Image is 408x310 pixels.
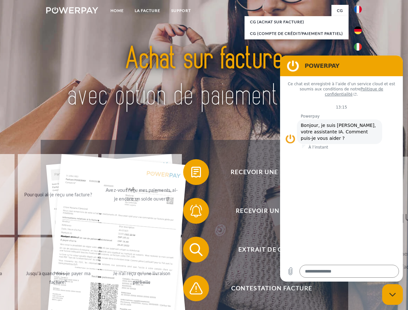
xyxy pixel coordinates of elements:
[105,5,129,16] a: Home
[354,43,362,51] img: it
[105,269,178,286] div: Je n'ai reçu qu'une livraison partielle
[193,237,351,263] span: Extrait de compte
[245,16,349,28] a: CG (achat sur facture)
[354,5,362,13] img: fr
[354,26,362,34] img: de
[188,280,204,296] img: qb_warning.svg
[22,269,94,286] div: Jusqu'à quand dois-je payer ma facture?
[193,275,351,301] span: Contestation Facture
[280,56,403,282] iframe: Fenêtre de messagerie
[245,28,349,39] a: CG (Compte de crédit/paiement partiel)
[331,5,349,16] a: CG
[101,154,182,235] a: Avez-vous reçu mes paiements, ai-je encore un solde ouvert?
[382,284,403,305] iframe: Bouton de lancement de la fenêtre de messagerie, conversation en cours
[183,237,351,263] button: Extrait de compte
[22,190,94,199] div: Pourquoi ai-je reçu une facture?
[129,5,166,16] a: LA FACTURE
[46,7,98,14] img: logo-powerpay-white.svg
[183,275,351,301] button: Contestation Facture
[105,186,178,203] div: Avez-vous reçu mes paiements, ai-je encore un solde ouvert?
[166,5,196,16] a: Support
[188,242,204,258] img: qb_search.svg
[62,31,346,124] img: title-powerpay_fr.svg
